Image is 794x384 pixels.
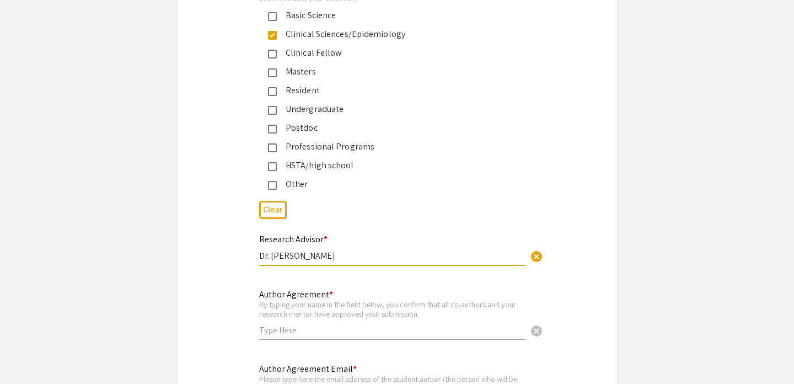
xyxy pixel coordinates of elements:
[530,324,543,338] span: cancel
[259,250,525,262] input: Type Here
[277,9,508,22] div: Basic Science
[259,363,357,375] mat-label: Author Agreement Email
[8,334,47,376] iframe: Chat
[277,46,508,60] div: Clinical Fellow
[525,244,548,266] button: Clear
[277,65,508,78] div: Masters
[259,233,328,245] mat-label: Research Advisor
[277,28,508,41] div: Clinical Sciences/Epidemiology
[259,324,525,336] input: Type Here
[525,319,548,341] button: Clear
[277,178,508,191] div: Other
[277,159,508,172] div: HSTA/high school
[259,300,525,319] div: By typing your name in the field below, you confirm that all co-authors and your research mentor ...
[277,121,508,135] div: Postdoc
[277,103,508,116] div: Undergraduate
[277,140,508,153] div: Professional Programs
[259,289,333,300] mat-label: Author Agreement
[277,84,508,97] div: Resident
[259,201,287,219] button: Clear
[530,250,543,263] span: cancel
